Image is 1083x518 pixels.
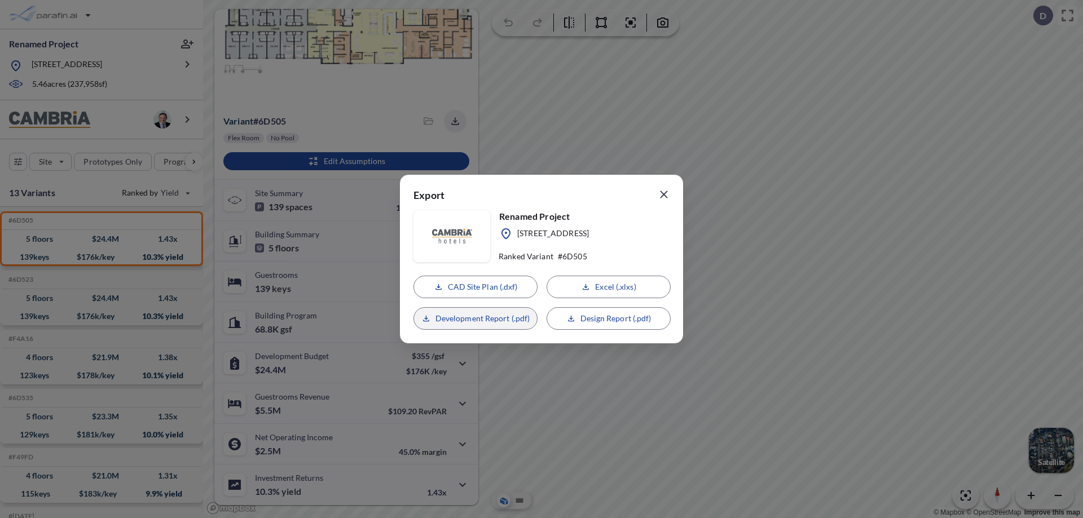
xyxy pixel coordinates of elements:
[413,188,444,206] p: Export
[558,251,587,262] p: # 6D505
[595,281,636,293] p: Excel (.xlxs)
[413,276,538,298] button: CAD Site Plan (.dxf)
[448,281,518,293] p: CAD Site Plan (.dxf)
[499,251,553,262] p: Ranked Variant
[413,307,538,330] button: Development Report (.pdf)
[499,210,589,223] p: Renamed Project
[547,276,671,298] button: Excel (.xlxs)
[432,229,472,243] img: floorplanBranLogoPlug
[435,313,530,324] p: Development Report (.pdf)
[580,313,651,324] p: Design Report (.pdf)
[547,307,671,330] button: Design Report (.pdf)
[517,228,589,241] p: [STREET_ADDRESS]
